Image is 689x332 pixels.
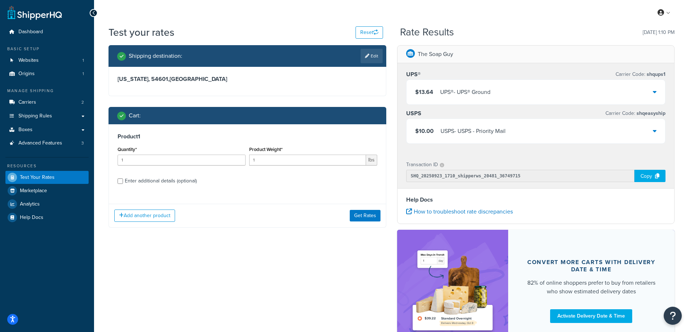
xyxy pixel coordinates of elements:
[406,160,438,170] p: Transaction ID
[635,109,665,117] span: shqeasyship
[5,96,89,109] li: Carriers
[5,211,89,224] a: Help Docs
[18,57,39,64] span: Websites
[118,147,137,152] label: Quantity*
[20,201,40,207] span: Analytics
[5,88,89,94] div: Manage Shipping
[5,171,89,184] a: Test Your Rates
[441,126,506,136] div: USPS - USPS - Priority Mail
[5,67,89,81] a: Origins1
[5,109,89,123] a: Shipping Rules
[109,25,174,39] h1: Test your rates
[118,133,377,140] h3: Product 1
[125,176,197,186] div: Enter additional details (optional)
[5,96,89,109] a: Carriers2
[440,87,490,97] div: UPS® - UPS® Ground
[550,309,632,323] a: Activate Delivery Date & Time
[249,155,366,165] input: 0.00
[18,113,52,119] span: Shipping Rules
[118,76,377,83] h3: [US_STATE], 54601 , [GEOGRAPHIC_DATA]
[5,137,89,150] li: Advanced Features
[5,163,89,169] div: Resources
[356,26,383,39] button: Reset
[415,88,433,96] span: $13.64
[81,140,84,146] span: 3
[406,195,666,204] h4: Help Docs
[18,99,36,105] span: Carriers
[526,259,658,273] div: Convert more carts with delivery date & time
[5,46,89,52] div: Basic Setup
[415,127,434,135] span: $10.00
[249,147,282,152] label: Product Weight*
[18,140,62,146] span: Advanced Features
[5,123,89,137] a: Boxes
[82,57,84,64] span: 1
[406,71,421,78] h3: UPS®
[81,99,84,105] span: 2
[5,67,89,81] li: Origins
[406,207,513,216] a: How to troubleshoot rate discrepancies
[20,215,43,221] span: Help Docs
[526,279,658,296] div: 82% of online shoppers prefer to buy from retailers who show estimated delivery dates
[634,170,665,182] div: Copy
[5,198,89,211] a: Analytics
[605,108,665,118] p: Carrier Code:
[18,71,35,77] span: Origins
[118,178,123,184] input: Enter additional details (optional)
[129,112,141,119] h2: Cart :
[18,29,43,35] span: Dashboard
[366,155,377,165] span: lbs
[129,53,182,59] h2: Shipping destination :
[82,71,84,77] span: 1
[5,25,89,39] a: Dashboard
[664,307,682,325] button: Open Resource Center
[20,188,47,194] span: Marketplace
[118,155,246,165] input: 0
[5,137,89,150] a: Advanced Features3
[616,69,665,79] p: Carrier Code:
[400,27,454,38] h2: Rate Results
[20,174,55,181] span: Test Your Rates
[645,70,665,78] span: shqups1
[5,54,89,67] li: Websites
[5,184,89,197] a: Marketplace
[18,127,33,133] span: Boxes
[643,27,675,38] p: [DATE] 1:10 PM
[406,110,421,117] h3: USPS
[350,210,380,221] button: Get Rates
[418,49,453,59] p: The Soap Guy
[5,54,89,67] a: Websites1
[114,210,175,222] button: Add another product
[361,49,383,63] a: Edit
